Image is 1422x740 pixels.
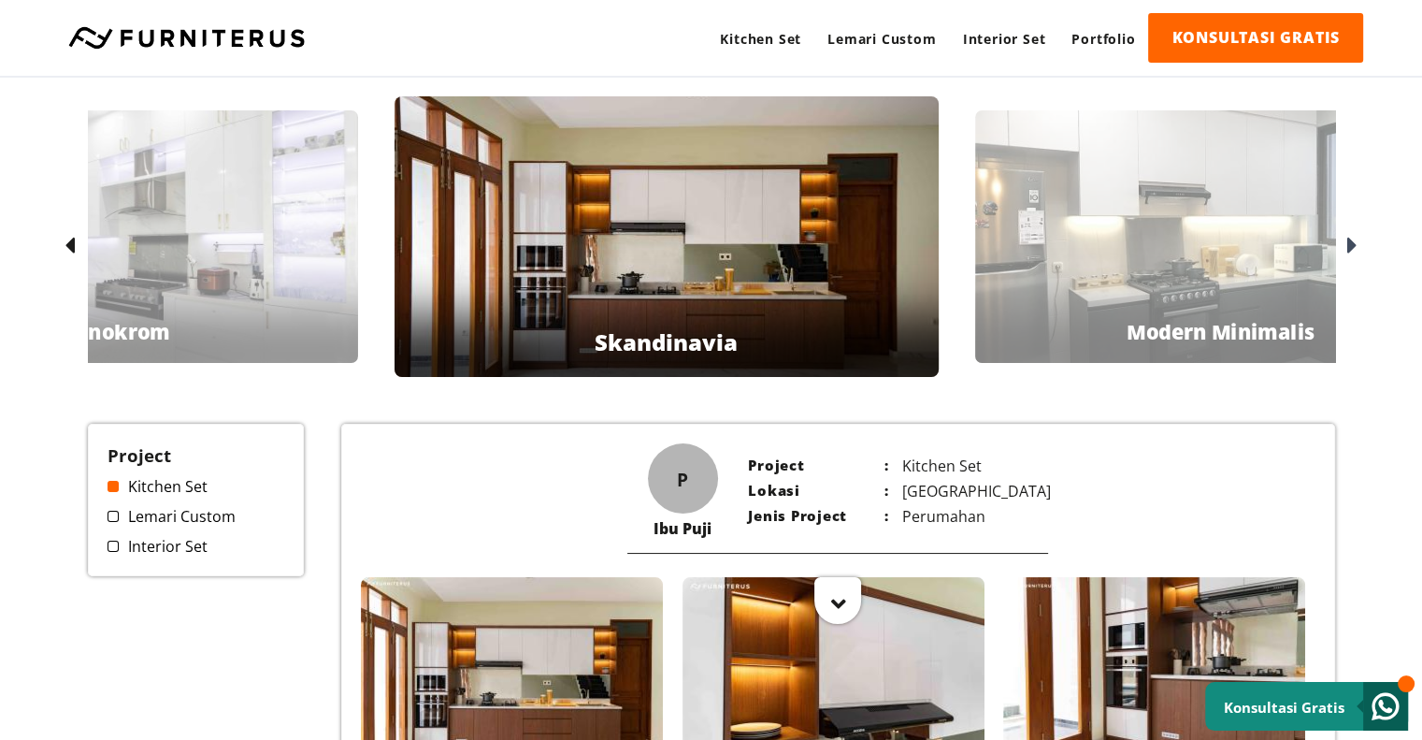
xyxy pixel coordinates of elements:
div: Ibu Puji [648,518,718,539]
a: Interior Set [950,13,1059,65]
a: Kitchen Set [707,13,814,65]
p: Project [748,456,888,476]
p: Jenis Project [748,506,888,527]
p: Monokrom [56,317,170,345]
p: Lokasi [748,481,888,501]
p: Kitchen Set [888,456,1028,476]
a: Lemari Custom [814,13,949,65]
a: Portfolio [1058,13,1148,65]
a: Lemari Custom [108,506,285,527]
p: Skandinavia [595,326,738,357]
p: Perumahan [888,506,1028,527]
a: Kitchen Set [108,476,285,497]
small: Konsultasi Gratis [1224,698,1344,717]
p: Modern Minimalis [1126,317,1314,345]
p: [GEOGRAPHIC_DATA] [888,481,1028,501]
a: KONSULTASI GRATIS [1148,13,1363,63]
span: P [677,466,688,491]
a: Interior Set [108,536,285,557]
h3: Project [108,443,285,467]
a: Konsultasi Gratis [1205,682,1408,731]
